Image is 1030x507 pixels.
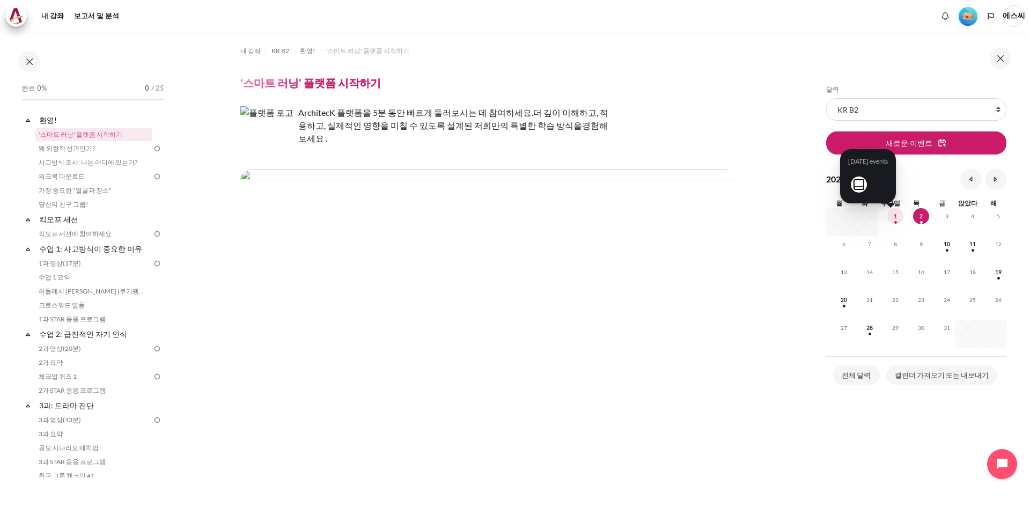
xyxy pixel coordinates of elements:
a: 3과 영상(13분) [35,414,152,427]
font: 3과 영상(13분) [39,416,81,424]
font: 3 [945,213,948,219]
a: 환영! [300,45,315,57]
span: 무너지다 [23,214,33,225]
img: 할 일 [152,415,162,425]
font: 24 [944,297,950,303]
font: KR B2 [271,47,289,55]
a: 10월 20일 월요일 이벤트 [836,297,852,303]
a: 10월 28일 화요일 이벤트 [862,325,878,331]
font: 월 [836,199,842,207]
a: 킥오프 세션에 참여하세요 [35,227,152,240]
a: 왜 외향적 성과인가? [35,142,152,155]
font: 완료 0% [21,84,47,92]
a: 10월 11일 토요일 이벤트 [965,241,981,247]
font: 2과 STAR 응용 프로그램 [39,386,106,394]
a: 10월 19일 일요일 이벤트 [990,269,1006,275]
font: 내 강좌 [240,47,261,55]
font: 목 [913,199,919,207]
a: 내 강좌 [240,45,261,57]
font: 14 [866,269,873,275]
font: 워크북 다운로드 [39,172,85,180]
font: 달력 [826,85,840,93]
a: 1과 영상(17분) [35,257,152,270]
a: 전체 달력 [833,365,879,385]
a: 환영! [38,113,152,127]
font: 3과 STAR 응용 프로그램 [39,458,106,466]
a: 2과 STAR 응용 프로그램 [35,384,152,397]
font: 화 [862,199,868,207]
a: 3과: 드라마 진단 [38,398,152,413]
a: 허들에서 [PERSON_NAME] (쿠기펭의 이야기) [35,285,152,298]
font: 12 [995,241,1002,247]
font: 2과 요약 [39,358,63,366]
a: 크로스워드 열풍 [35,299,152,312]
a: '스마트 러닝' 플랫폼 시작하기 [326,45,409,57]
a: KR B2 [271,45,289,57]
font: 친구 그룹 체크인 #1 [39,472,94,480]
font: 에스씨 [1003,11,1025,20]
a: 레벨 #1 [954,6,982,26]
font: 6 [842,241,845,247]
font: 2과 영상(20분) [39,344,81,352]
img: 할 일 [152,172,162,181]
span: 무너지다 [23,115,33,126]
img: 할 일 [152,144,162,153]
a: 사고방식 조사: 나는 어디에 있는가? [35,156,152,169]
a: 10월 1일 수요일 이벤트 [887,213,903,219]
span: 무너지다 [23,244,33,254]
font: 13 [841,269,847,275]
font: 31 [944,325,950,331]
font: 1과 영상(17분) [39,259,81,267]
font: 캘린더 가져오기 또는 내보내기 [895,371,989,379]
font: 내 강좌 [41,11,64,20]
a: 수업 2: 급진적인 자기 인식 [38,327,152,341]
div: 새 알림이 없는 알림 창 표시 [937,8,953,24]
font: 공모 시나리오 매치업 [39,444,99,452]
font: 전체 달력 [842,371,871,379]
td: 오늘 [903,208,929,236]
font: 27 [841,325,847,331]
a: 당신의 친구 그룹! [35,198,152,211]
font: 9 [919,241,923,247]
font: 4 [971,213,974,219]
font: 3과: 드라마 진단 [39,401,94,410]
button: 새로운 이벤트 [826,131,1006,154]
a: 캘린더 가져오기 또는 내보내기 [886,365,997,385]
font: 17 [944,269,950,275]
font: 7 [868,241,871,247]
font: 수요일 [881,199,900,207]
img: 코스 이벤트 [851,177,867,193]
font: 29 [892,325,899,331]
section: 블록 [826,85,1006,387]
font: 30 [918,325,924,331]
font: 26 [995,297,1002,303]
a: 공모 시나리오 매치업 [35,442,152,454]
a: 3과 요약 [35,428,152,440]
font: 2025년 10월 [826,174,874,184]
font: ArchitecK 플랫폼을 5분 동안 빠르게 둘러보시는 데 참여하세요 [298,107,532,117]
font: 5 [997,213,1000,219]
font: 보고서 및 분석 [74,11,119,20]
a: 사용자 메뉴 [1003,5,1025,27]
font: 가장 중요한 "얼굴과 장소" [39,186,112,194]
img: 할 일 [152,259,162,268]
span: 무너지다 [23,329,33,340]
font: 0 [145,84,149,92]
a: 건축가 건축가 [5,5,32,27]
font: '스마트 러닝' 플랫폼 시작하기 [240,76,381,89]
font: 새로운 이벤트 [886,138,932,148]
a: 수업 1: 사고방식이 중요한 이유 [38,241,152,256]
a: 2과 요약 [35,356,152,369]
font: 28 [866,325,873,331]
a: 1과 STAR 응용 프로그램 [35,313,152,326]
a: 가장 중요한 "얼굴과 장소" [35,184,152,197]
font: '스마트 러닝' 플랫폼 시작하기 [326,47,409,55]
a: '스마트 러닝' 플랫폼 시작하기 [35,128,152,141]
img: 건축가 [9,8,24,24]
font: 23 [918,297,924,303]
img: 할 일 [152,344,162,354]
a: 친구 그룹 체크인 #1 [35,469,152,482]
nav: 탐색 바 [240,42,737,60]
img: 할 일 [152,229,162,239]
font: 킥오프 세션 [39,215,78,224]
